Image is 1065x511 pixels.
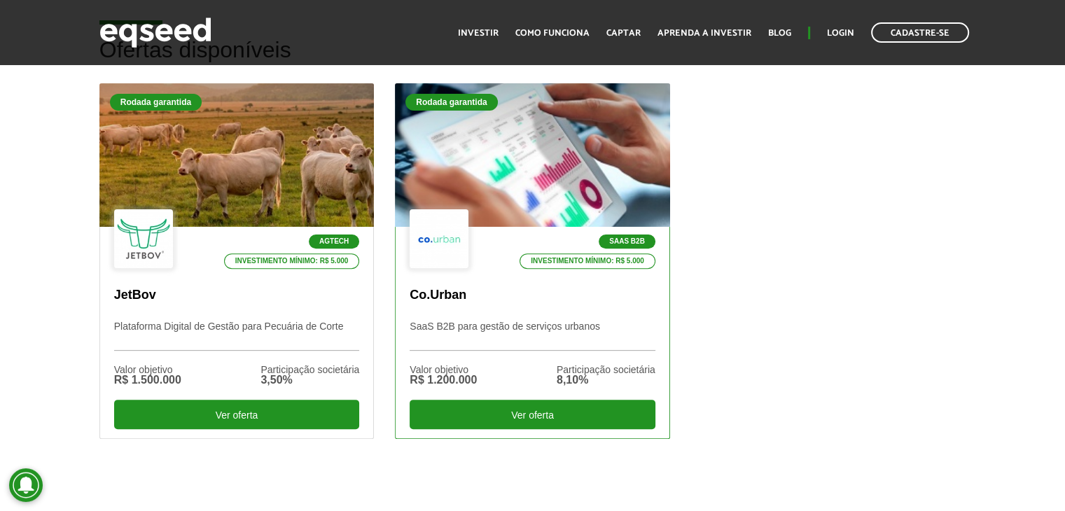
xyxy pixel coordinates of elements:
[768,29,791,38] a: Blog
[520,253,655,269] p: Investimento mínimo: R$ 5.000
[114,365,181,374] div: Valor objetivo
[410,400,655,429] div: Ver oferta
[657,29,751,38] a: Aprenda a investir
[458,29,499,38] a: Investir
[260,365,359,374] div: Participação societária
[557,374,655,386] div: 8,10%
[599,234,655,248] p: SaaS B2B
[110,94,202,111] div: Rodada garantida
[410,365,477,374] div: Valor objetivo
[827,29,854,38] a: Login
[114,400,360,429] div: Ver oferta
[99,14,211,51] img: EqSeed
[114,288,360,303] p: JetBov
[410,374,477,386] div: R$ 1.200.000
[871,22,969,43] a: Cadastre-se
[114,374,181,386] div: R$ 1.500.000
[606,29,641,38] a: Captar
[557,365,655,374] div: Participação societária
[260,374,359,386] div: 3,50%
[309,234,359,248] p: Agtech
[410,288,655,303] p: Co.Urban
[114,321,360,351] p: Plataforma Digital de Gestão para Pecuária de Corte
[515,29,590,38] a: Como funciona
[224,253,360,269] p: Investimento mínimo: R$ 5.000
[405,94,497,111] div: Rodada garantida
[99,83,375,439] a: Rodada garantida Agtech Investimento mínimo: R$ 5.000 JetBov Plataforma Digital de Gestão para Pe...
[410,321,655,351] p: SaaS B2B para gestão de serviços urbanos
[395,83,670,439] a: Rodada garantida SaaS B2B Investimento mínimo: R$ 5.000 Co.Urban SaaS B2B para gestão de serviços...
